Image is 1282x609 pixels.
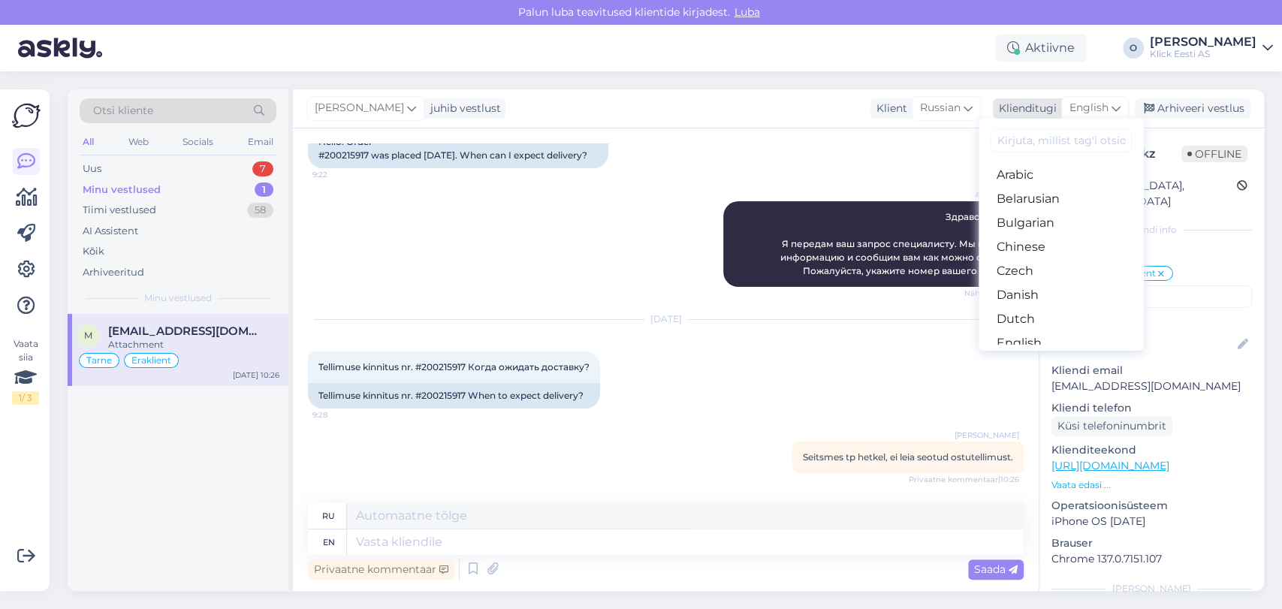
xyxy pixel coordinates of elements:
div: O [1123,38,1144,59]
div: 7 [252,161,273,176]
span: Privaatne kommentaar | 10:26 [909,474,1019,485]
div: Klick Eesti AS [1150,48,1256,60]
span: AI Assistent [963,189,1019,200]
div: Vaata siia [12,337,39,405]
div: Küsi telefoninumbrit [1051,416,1172,436]
span: Saada [974,562,1018,576]
p: Kliendi email [1051,363,1252,378]
span: m [84,330,92,341]
a: [URL][DOMAIN_NAME] [1051,459,1169,472]
p: [EMAIL_ADDRESS][DOMAIN_NAME] [1051,378,1252,394]
div: [DATE] [308,312,1024,326]
p: Chrome 137.0.7151.107 [1051,551,1252,567]
p: iPhone OS [DATE] [1051,514,1252,529]
div: [PERSON_NAME] [1150,36,1256,48]
div: Attachment [108,338,279,351]
a: Belarusian [979,187,1144,211]
a: Arabic [979,163,1144,187]
div: Klienditugi [993,101,1057,116]
span: Tellimuse kinnitus nr. #200215917 Когда ожидать доставку? [318,361,590,372]
p: Kliendi telefon [1051,400,1252,416]
div: Socials [179,132,216,152]
span: Russian [920,100,961,116]
div: Klient [870,101,907,116]
div: Kliendi info [1051,223,1252,237]
div: Email [245,132,276,152]
div: 1 / 3 [12,391,39,405]
div: Kõik [83,244,104,259]
span: Luba [730,5,765,19]
a: English [979,331,1144,355]
p: Vaata edasi ... [1051,478,1252,492]
div: [DATE] 10:26 [233,369,279,381]
div: 58 [247,203,273,218]
img: Askly Logo [12,101,41,130]
span: Eraklient [131,356,171,365]
div: ru [322,503,335,529]
span: Seitsmes tp hetkel, ei leia seotud ostutellimust. [803,451,1013,463]
div: juhib vestlust [424,101,501,116]
div: Arhiveeritud [83,265,144,280]
div: [GEOGRAPHIC_DATA], [GEOGRAPHIC_DATA] [1056,178,1237,210]
span: English [1069,100,1109,116]
div: Minu vestlused [83,182,161,197]
div: Aktiivne [995,35,1087,62]
a: Czech [979,259,1144,283]
input: Lisa tag [1051,285,1252,308]
div: All [80,132,97,152]
div: AI Assistent [83,224,138,239]
a: Danish [979,283,1144,307]
span: Здравствуйте! Я передам ваш запрос специалисту. Мы изучим информацию и сообщим вам как можно скор... [780,211,1015,276]
div: 1 [255,182,273,197]
p: Klienditeekond [1051,442,1252,458]
div: Hello. Order #200215917 was placed [DATE]. When can I expect delivery? [308,129,608,168]
a: Bulgarian [979,211,1144,235]
div: Privaatne kommentaar [308,559,454,580]
span: Tarne [86,356,112,365]
div: [PERSON_NAME] [1051,582,1252,595]
div: Web [125,132,152,152]
span: Offline [1181,146,1247,162]
a: Chinese [979,235,1144,259]
span: Nähtud ✓ 9:22 [963,288,1019,299]
p: Operatsioonisüsteem [1051,498,1252,514]
input: Lisa nimi [1052,336,1235,353]
div: Uus [83,161,101,176]
span: Otsi kliente [93,103,153,119]
span: 9:28 [312,409,369,421]
div: Tiimi vestlused [83,203,156,218]
div: Arhiveeri vestlus [1135,98,1250,119]
span: 9:22 [312,169,369,180]
span: marinakulp82@gmail.com [108,324,264,338]
input: Kirjuta, millist tag'i otsid [991,129,1132,152]
span: [PERSON_NAME] [955,430,1019,441]
div: Tellimuse kinnitus nr. #200215917 When to expect delivery? [308,383,600,409]
p: Kliendi nimi [1051,314,1252,330]
a: [PERSON_NAME]Klick Eesti AS [1150,36,1273,60]
div: en [323,529,335,555]
span: Minu vestlused [144,291,212,305]
span: [PERSON_NAME] [315,100,404,116]
p: Brauser [1051,535,1252,551]
a: Dutch [979,307,1144,331]
p: Kliendi tag'id [1051,246,1252,261]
